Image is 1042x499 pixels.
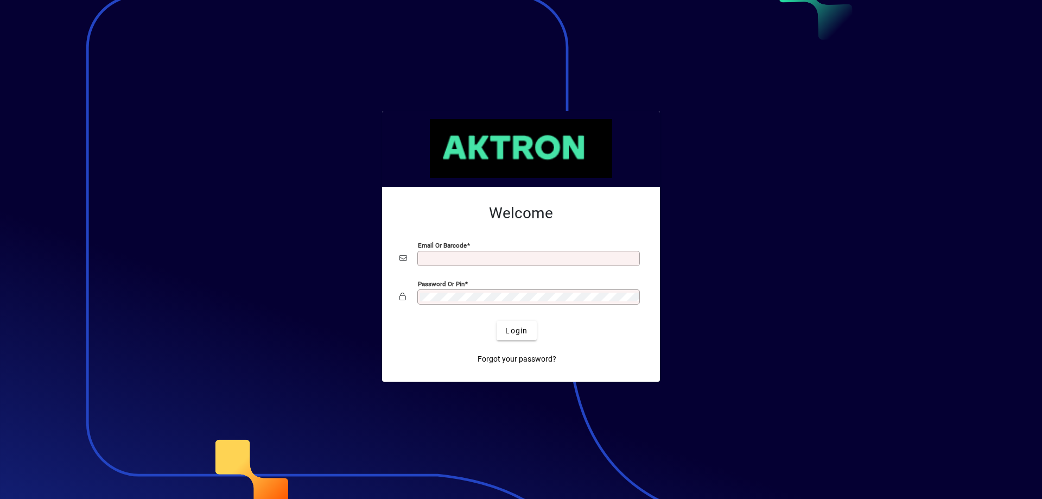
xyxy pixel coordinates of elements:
button: Login [497,321,536,340]
mat-label: Email or Barcode [418,242,467,249]
mat-label: Password or Pin [418,280,465,288]
span: Login [505,325,528,337]
h2: Welcome [399,204,643,223]
span: Forgot your password? [478,353,556,365]
a: Forgot your password? [473,349,561,369]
